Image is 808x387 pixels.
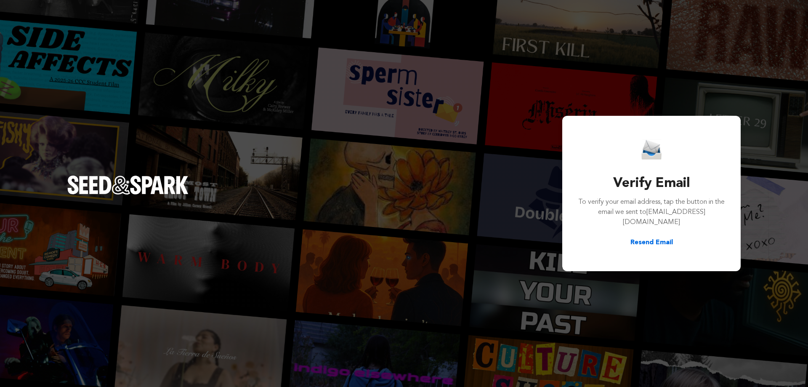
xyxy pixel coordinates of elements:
button: Resend Email [630,238,673,248]
img: Seed&Spark Logo [67,176,189,194]
img: Seed&Spark Email Icon [641,139,662,160]
h3: Verify Email [577,173,726,194]
a: Seed&Spark Homepage [67,176,189,211]
p: To verify your email address, tap the button in the email we sent to [577,197,726,227]
span: [EMAIL_ADDRESS][DOMAIN_NAME] [623,209,705,226]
